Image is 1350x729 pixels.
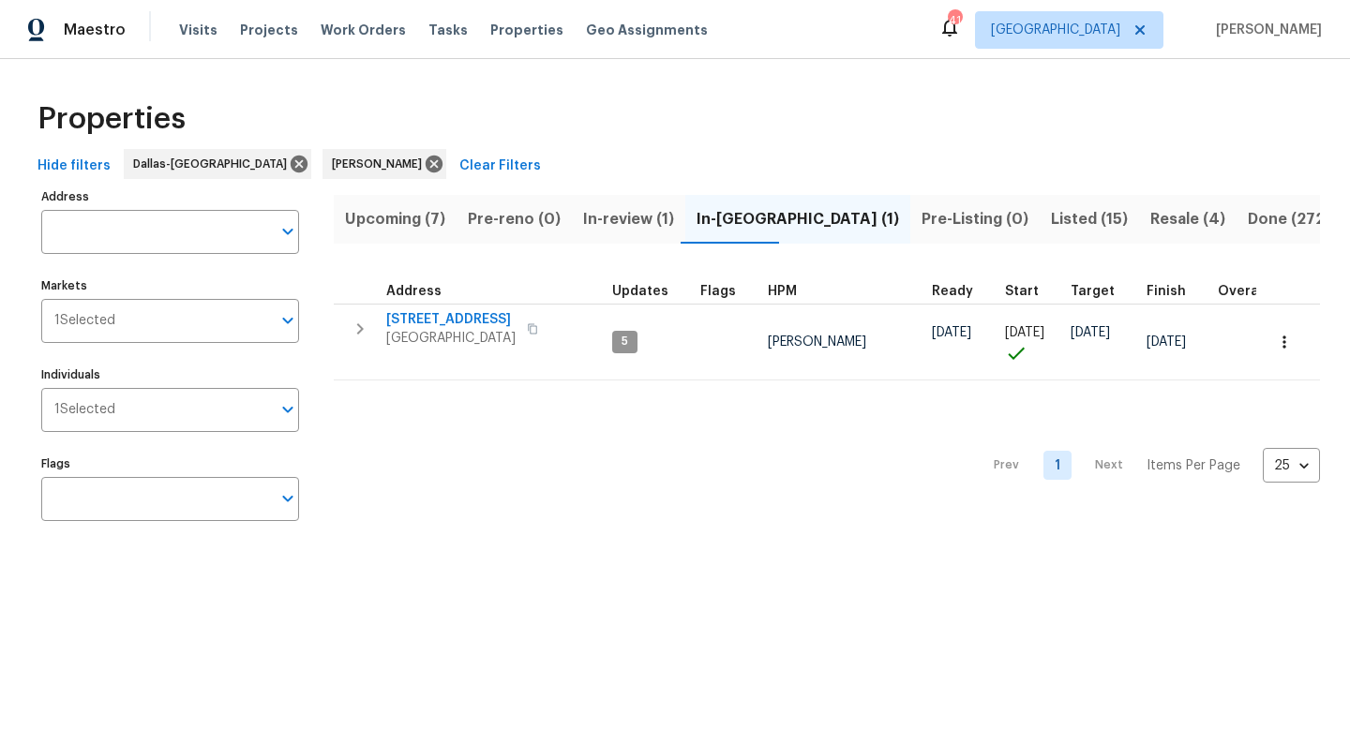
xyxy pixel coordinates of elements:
label: Flags [41,458,299,469]
nav: Pagination Navigation [976,392,1320,539]
span: Target [1071,285,1115,298]
span: [PERSON_NAME] [768,335,866,349]
span: Updates [612,285,668,298]
span: Overall [1218,285,1267,298]
span: Flags [700,285,736,298]
span: Work Orders [321,21,406,39]
span: In-[GEOGRAPHIC_DATA] (1) [697,206,899,232]
button: Open [275,396,301,423]
div: Actual renovation start date [1005,285,1056,298]
a: Goto page 1 [1043,451,1072,480]
span: [DATE] [932,326,971,339]
span: 1 Selected [54,402,115,418]
span: 5 [614,334,636,350]
label: Individuals [41,369,299,380]
button: Open [275,307,301,334]
div: [PERSON_NAME] [322,149,446,179]
span: Pre-Listing (0) [922,206,1028,232]
span: Upcoming (7) [345,206,445,232]
span: Ready [932,285,973,298]
span: Pre-reno (0) [468,206,561,232]
span: Geo Assignments [586,21,708,39]
label: Address [41,191,299,202]
span: [PERSON_NAME] [1208,21,1322,39]
span: 1 Selected [54,313,115,329]
span: Resale (4) [1150,206,1225,232]
span: Dallas-[GEOGRAPHIC_DATA] [133,155,294,173]
span: Projects [240,21,298,39]
span: [STREET_ADDRESS] [386,310,516,329]
button: Open [275,485,301,512]
button: Open [275,218,301,245]
td: Project started on time [997,304,1063,380]
span: Tasks [428,23,468,37]
p: Items Per Page [1147,456,1240,475]
div: Days past target finish date [1218,285,1283,298]
span: Visits [179,21,217,39]
span: In-review (1) [583,206,674,232]
span: [DATE] [1147,335,1186,349]
span: [GEOGRAPHIC_DATA] [991,21,1120,39]
span: Listed (15) [1051,206,1128,232]
span: Start [1005,285,1039,298]
button: Clear Filters [452,149,548,184]
span: Done (272) [1248,206,1330,232]
div: 25 [1263,441,1320,490]
div: Target renovation project end date [1071,285,1132,298]
span: Properties [490,21,563,39]
span: HPM [768,285,797,298]
span: [PERSON_NAME] [332,155,429,173]
span: Address [386,285,442,298]
span: [GEOGRAPHIC_DATA] [386,329,516,348]
span: [DATE] [1071,326,1110,339]
span: Maestro [64,21,126,39]
span: Clear Filters [459,155,541,178]
div: Projected renovation finish date [1147,285,1203,298]
button: Hide filters [30,149,118,184]
span: [DATE] [1005,326,1044,339]
div: Earliest renovation start date (first business day after COE or Checkout) [932,285,990,298]
div: Dallas-[GEOGRAPHIC_DATA] [124,149,311,179]
span: Finish [1147,285,1186,298]
label: Markets [41,280,299,291]
div: 41 [948,11,961,30]
span: Properties [37,110,186,128]
span: Hide filters [37,155,111,178]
